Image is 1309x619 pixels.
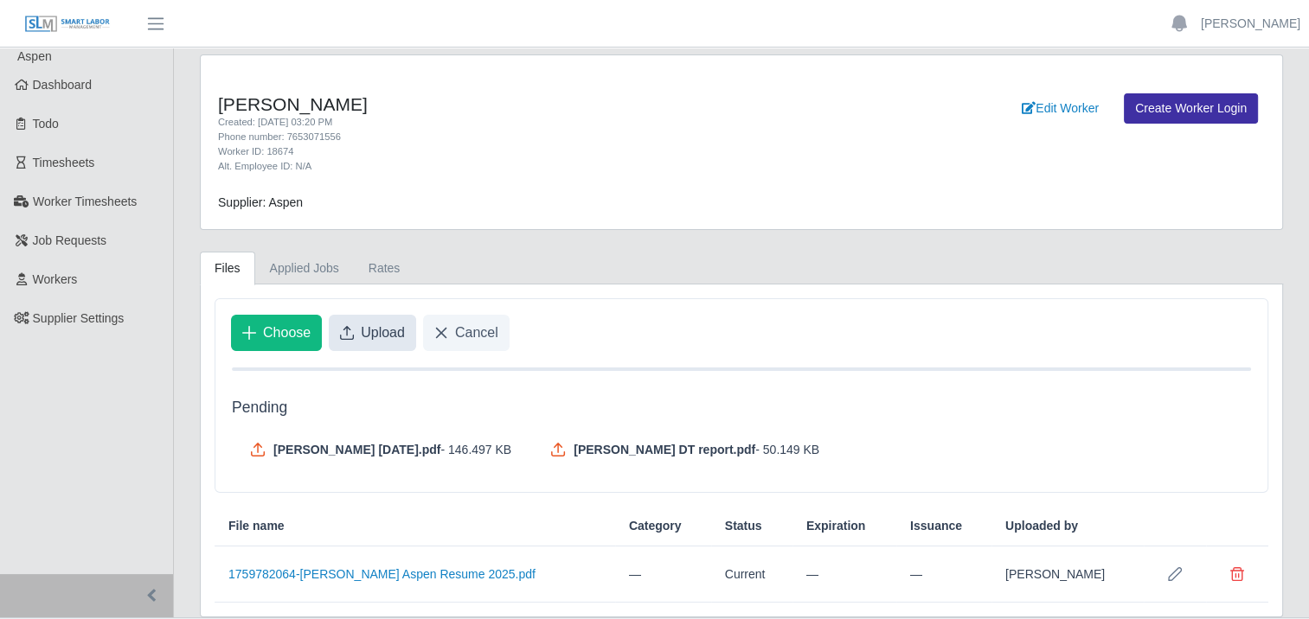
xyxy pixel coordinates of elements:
[910,517,962,535] span: Issuance
[1011,93,1110,124] a: Edit Worker
[200,252,255,285] a: Files
[228,567,536,581] a: 1759782064-[PERSON_NAME] Aspen Resume 2025.pdf
[329,315,416,351] button: Upload
[218,93,818,115] h4: [PERSON_NAME]
[792,546,896,603] td: —
[423,315,510,351] button: Cancel
[440,441,511,458] span: - 146.497 KB
[218,195,303,209] span: Supplier: Aspen
[273,441,440,458] span: [PERSON_NAME] [DATE].pdf
[228,517,285,535] span: File name
[33,156,95,169] span: Timesheets
[455,322,498,343] span: Cancel
[17,49,52,63] span: Aspen
[33,195,137,208] span: Worker Timesheets
[896,546,991,603] td: —
[806,517,865,535] span: Expiration
[574,441,755,458] span: [PERSON_NAME] DT report.pdf
[218,115,818,130] div: Created: [DATE] 03:20 PM
[231,315,322,351] button: Choose
[33,78,93,92] span: Dashboard
[361,322,405,343] span: Upload
[24,15,111,34] img: SLM Logo
[218,144,818,159] div: Worker ID: 18674
[991,546,1144,603] td: [PERSON_NAME]
[232,399,1251,417] h5: Pending
[711,546,792,603] td: Current
[218,159,818,174] div: Alt. Employee ID: N/A
[263,322,311,343] span: Choose
[629,517,682,535] span: Category
[1005,517,1078,535] span: Uploaded by
[33,233,107,247] span: Job Requests
[1201,15,1300,33] a: [PERSON_NAME]
[615,546,711,603] td: —
[755,441,819,458] span: - 50.149 KB
[1124,93,1258,124] a: Create Worker Login
[725,517,762,535] span: Status
[354,252,415,285] a: Rates
[33,117,59,131] span: Todo
[1220,557,1254,591] button: Delete file
[33,272,78,286] span: Workers
[33,311,125,325] span: Supplier Settings
[1158,557,1192,591] button: Row Edit
[255,252,354,285] a: Applied Jobs
[218,130,818,144] div: Phone number: 7653071556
